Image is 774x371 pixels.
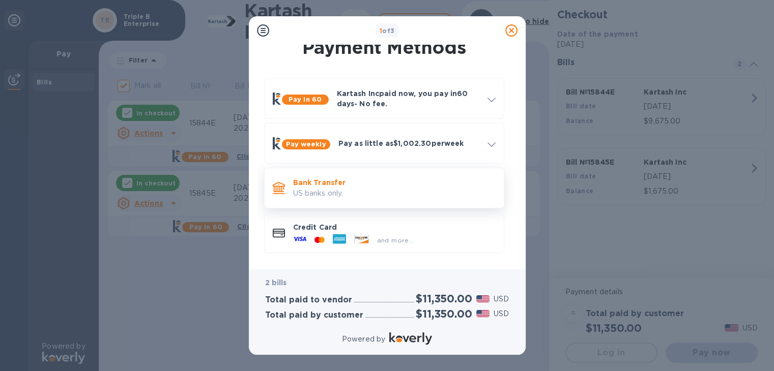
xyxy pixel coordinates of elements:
img: Logo [389,332,432,345]
p: USD [494,308,509,319]
img: USD [476,295,490,302]
p: US banks only. [293,188,496,199]
b: 2 bills [265,279,287,287]
p: Powered by [342,334,385,345]
b: Pay in 60 [289,96,322,103]
p: Pay as little as $1,002.30 per week [338,138,479,148]
b: of 3 [380,27,395,35]
p: Bank Transfer [293,177,496,188]
p: Kartash Inc paid now, you pay in 60 days - No fee. [337,88,479,109]
img: USD [476,310,490,317]
h2: $11,350.00 [416,307,472,320]
h3: Total paid to vendor [265,295,352,305]
p: Credit Card [293,222,496,232]
span: 1 [380,27,382,35]
h1: Payment Methods [262,37,506,58]
span: and more... [377,236,414,244]
h2: $11,350.00 [416,292,472,305]
p: USD [494,294,509,304]
b: Pay weekly [286,140,326,148]
h3: Total paid by customer [265,311,363,320]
